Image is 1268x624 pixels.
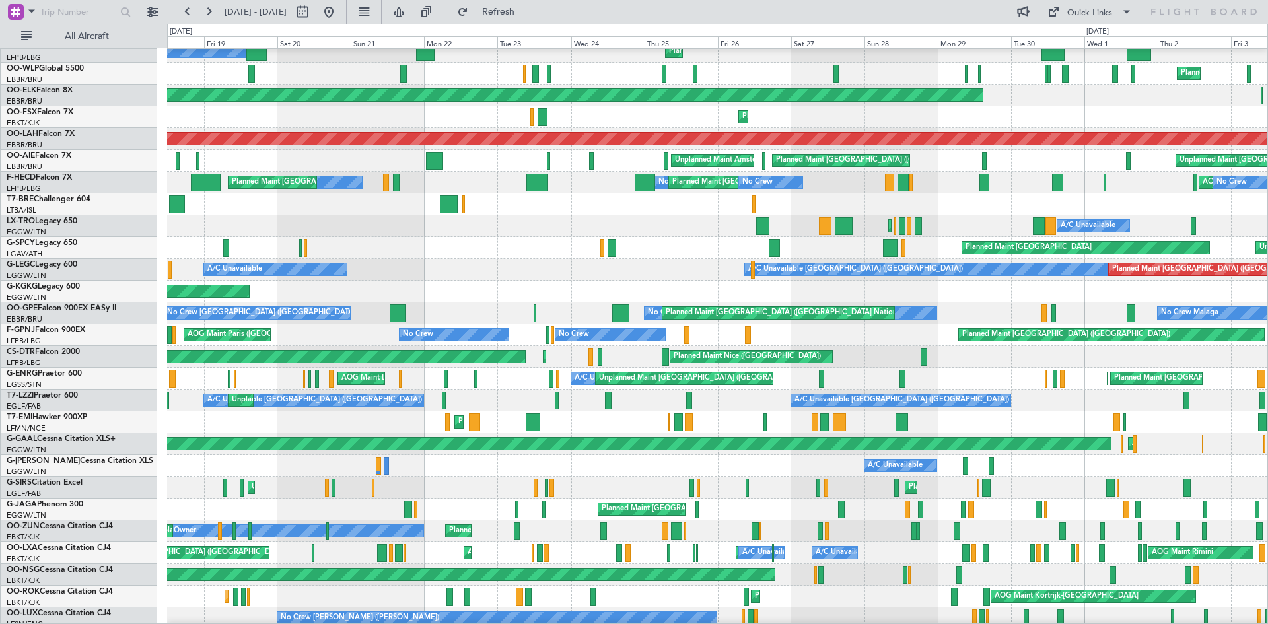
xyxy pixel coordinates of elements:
div: No Crew [GEOGRAPHIC_DATA] ([GEOGRAPHIC_DATA] National) [167,303,388,323]
a: G-SIRSCitation Excel [7,479,83,487]
span: OO-LXA [7,544,38,552]
a: G-SPCYLegacy 650 [7,239,77,247]
span: G-LEGC [7,261,35,269]
a: OO-NSGCessna Citation CJ4 [7,566,113,574]
div: Unplanned Maint [GEOGRAPHIC_DATA] ([GEOGRAPHIC_DATA]) [252,477,469,497]
span: G-ENRG [7,370,38,378]
div: Thu 18 [131,36,204,48]
button: All Aircraft [15,26,143,47]
div: AOG Maint Kortrijk-[GEOGRAPHIC_DATA] [995,586,1139,606]
a: EBKT/KJK [7,554,40,564]
div: A/C Unavailable [1061,216,1115,236]
span: G-JAGA [7,501,37,508]
span: F-GPNJ [7,326,35,334]
div: AOG Maint Rimini [1152,543,1213,563]
div: Planned Maint Kortrijk-[GEOGRAPHIC_DATA] [755,586,909,606]
span: [DATE] - [DATE] [225,6,287,18]
div: Sun 28 [864,36,938,48]
div: [DATE] [1086,26,1109,38]
a: OO-ROKCessna Citation CJ4 [7,588,113,596]
div: AOG Maint Paris ([GEOGRAPHIC_DATA]) [188,325,326,345]
div: Thu 25 [645,36,718,48]
div: A/C Unavailable [GEOGRAPHIC_DATA] ([GEOGRAPHIC_DATA]) [207,390,422,410]
div: Sat 20 [277,36,351,48]
div: Fri 26 [718,36,791,48]
a: LTBA/ISL [7,205,36,215]
span: G-SIRS [7,479,32,487]
a: EGLF/FAB [7,489,41,499]
div: Mon 22 [424,36,497,48]
a: OO-LXACessna Citation CJ4 [7,544,111,552]
a: EGGW/LTN [7,293,46,302]
span: G-[PERSON_NAME] [7,457,80,465]
a: EGSS/STN [7,380,42,390]
div: Unplanned Maint [GEOGRAPHIC_DATA] ([GEOGRAPHIC_DATA]) [232,390,449,410]
div: No Crew [403,325,433,345]
button: Refresh [451,1,530,22]
div: Thu 2 [1158,36,1231,48]
a: OO-ZUNCessna Citation CJ4 [7,522,113,530]
a: OO-WLPGlobal 5500 [7,65,84,73]
div: Planned Maint [GEOGRAPHIC_DATA] ([GEOGRAPHIC_DATA]) [669,42,877,61]
div: Sat 27 [791,36,864,48]
a: EGGW/LTN [7,227,46,237]
span: Refresh [471,7,526,17]
div: Planned Maint [GEOGRAPHIC_DATA] ([GEOGRAPHIC_DATA]) [602,499,810,519]
span: OO-WLP [7,65,39,73]
div: Tue 30 [1011,36,1084,48]
div: AOG Maint Kortrijk-[GEOGRAPHIC_DATA] [468,543,612,563]
span: OO-ROK [7,588,40,596]
div: Tue 23 [497,36,571,48]
span: OO-NSG [7,566,40,574]
span: OO-GPE [7,304,38,312]
span: G-KGKG [7,283,38,291]
div: Planned Maint [GEOGRAPHIC_DATA] ([GEOGRAPHIC_DATA]) [672,172,880,192]
div: A/C Unavailable [GEOGRAPHIC_DATA] ([GEOGRAPHIC_DATA] National) [742,543,988,563]
a: LFPB/LBG [7,358,41,368]
span: LX-TRO [7,217,35,225]
div: Unplanned Maint Amsterdam (Schiphol) [675,151,808,170]
span: OO-LAH [7,130,38,138]
a: OO-LUXCessna Citation CJ4 [7,609,111,617]
a: EBBR/BRU [7,75,42,85]
div: [DATE] [170,26,192,38]
a: T7-LZZIPraetor 600 [7,392,78,399]
div: A/C Unavailable [207,260,262,279]
input: Trip Number [40,2,116,22]
a: EBKT/KJK [7,532,40,542]
a: EBKT/KJK [7,118,40,128]
a: T7-BREChallenger 604 [7,195,90,203]
a: OO-GPEFalcon 900EX EASy II [7,304,116,312]
a: LFPB/LBG [7,53,41,63]
div: A/C Unavailable [868,456,923,475]
div: Planned Maint Nice ([GEOGRAPHIC_DATA]) [674,347,821,366]
div: Unplanned Maint [GEOGRAPHIC_DATA] ([GEOGRAPHIC_DATA]) [599,368,816,388]
div: Planned Maint [GEOGRAPHIC_DATA] [966,238,1092,258]
span: OO-FSX [7,108,37,116]
a: EGGW/LTN [7,271,46,281]
a: EGGW/LTN [7,510,46,520]
div: A/C Unavailable [816,543,870,563]
a: EGLF/FAB [7,401,41,411]
div: Planned Maint [GEOGRAPHIC_DATA] ([GEOGRAPHIC_DATA]) [232,172,440,192]
span: OO-ELK [7,87,36,94]
div: Fri 19 [204,36,277,48]
span: F-HECD [7,174,36,182]
div: Planned Maint [GEOGRAPHIC_DATA] ([GEOGRAPHIC_DATA]) [909,477,1117,497]
a: OO-LAHFalcon 7X [7,130,75,138]
a: EBBR/BRU [7,140,42,150]
a: G-[PERSON_NAME]Cessna Citation XLS [7,457,153,465]
a: G-ENRGPraetor 600 [7,370,82,378]
button: Quick Links [1041,1,1139,22]
span: OO-AIE [7,152,35,160]
a: EBKT/KJK [7,598,40,607]
div: Planned Maint [GEOGRAPHIC_DATA] ([GEOGRAPHIC_DATA] National) [666,303,905,323]
a: OO-AIEFalcon 7X [7,152,71,160]
span: All Aircraft [34,32,139,41]
a: G-GAALCessna Citation XLS+ [7,435,116,443]
div: Wed 1 [1084,36,1158,48]
div: No Crew [1216,172,1247,192]
span: OO-ZUN [7,522,40,530]
a: T7-EMIHawker 900XP [7,413,87,421]
div: Owner [174,521,196,541]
